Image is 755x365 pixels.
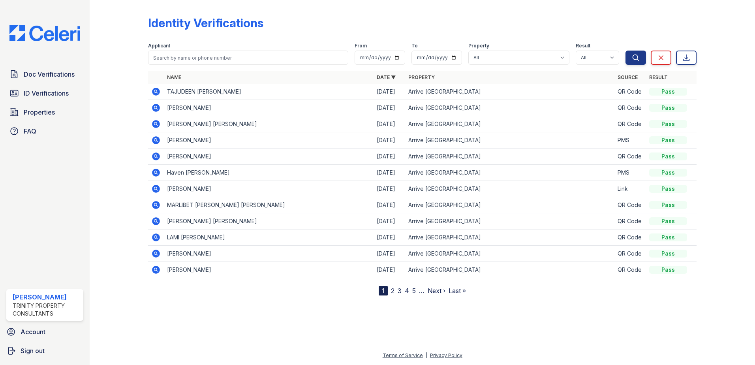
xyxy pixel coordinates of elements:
td: [DATE] [374,116,405,132]
a: Last » [449,287,466,295]
span: Account [21,327,45,337]
td: QR Code [614,116,646,132]
div: Pass [649,266,687,274]
label: To [411,43,418,49]
span: FAQ [24,126,36,136]
td: [DATE] [374,181,405,197]
div: Trinity Property Consultants [13,302,80,318]
td: [DATE] [374,246,405,262]
td: [DATE] [374,197,405,213]
a: Next › [428,287,445,295]
div: Pass [649,136,687,144]
td: [PERSON_NAME] [164,132,374,149]
a: Terms of Service [383,352,423,358]
td: LAMI [PERSON_NAME] [164,230,374,246]
td: TAJUDEEN [PERSON_NAME] [164,84,374,100]
span: ID Verifications [24,88,69,98]
div: Pass [649,185,687,193]
td: [PERSON_NAME] [164,246,374,262]
td: [DATE] [374,213,405,230]
td: Arrive [GEOGRAPHIC_DATA] [405,230,615,246]
a: Doc Verifications [6,66,83,82]
a: 3 [398,287,402,295]
td: Arrive [GEOGRAPHIC_DATA] [405,262,615,278]
td: PMS [614,132,646,149]
td: [DATE] [374,100,405,116]
td: [DATE] [374,84,405,100]
div: Pass [649,120,687,128]
label: Applicant [148,43,170,49]
div: Pass [649,104,687,112]
td: [PERSON_NAME] [164,181,374,197]
div: [PERSON_NAME] [13,292,80,302]
div: Pass [649,250,687,258]
td: Arrive [GEOGRAPHIC_DATA] [405,84,615,100]
td: [DATE] [374,165,405,181]
div: Pass [649,201,687,209]
a: Sign out [3,343,86,359]
a: Account [3,324,86,340]
label: Result [576,43,590,49]
td: Arrive [GEOGRAPHIC_DATA] [405,165,615,181]
div: Pass [649,217,687,225]
td: [PERSON_NAME] [164,100,374,116]
td: Arrive [GEOGRAPHIC_DATA] [405,181,615,197]
td: Haven [PERSON_NAME] [164,165,374,181]
span: … [419,286,424,295]
td: QR Code [614,262,646,278]
a: 2 [391,287,394,295]
td: [DATE] [374,230,405,246]
td: Arrive [GEOGRAPHIC_DATA] [405,213,615,230]
td: [PERSON_NAME] [PERSON_NAME] [164,213,374,230]
td: Arrive [GEOGRAPHIC_DATA] [405,149,615,165]
td: QR Code [614,84,646,100]
td: QR Code [614,213,646,230]
td: MARLIBET [PERSON_NAME] [PERSON_NAME] [164,197,374,213]
td: [DATE] [374,149,405,165]
td: PMS [614,165,646,181]
td: [PERSON_NAME] [164,149,374,165]
a: 5 [412,287,416,295]
span: Sign out [21,346,45,356]
td: Arrive [GEOGRAPHIC_DATA] [405,246,615,262]
div: Pass [649,233,687,241]
label: From [355,43,367,49]
a: Privacy Policy [430,352,462,358]
div: | [426,352,427,358]
a: Source [618,74,638,80]
a: ID Verifications [6,85,83,101]
span: Doc Verifications [24,70,75,79]
a: 4 [405,287,409,295]
span: Properties [24,107,55,117]
td: [DATE] [374,132,405,149]
div: Pass [649,88,687,96]
img: CE_Logo_Blue-a8612792a0a2168367f1c8372b55b34899dd931a85d93a1a3d3e32e68fde9ad4.png [3,25,86,41]
label: Property [468,43,489,49]
td: [PERSON_NAME] [PERSON_NAME] [164,116,374,132]
div: Pass [649,152,687,160]
div: Pass [649,169,687,177]
td: Arrive [GEOGRAPHIC_DATA] [405,132,615,149]
td: [DATE] [374,262,405,278]
a: Property [408,74,435,80]
td: Arrive [GEOGRAPHIC_DATA] [405,197,615,213]
input: Search by name or phone number [148,51,348,65]
td: QR Code [614,100,646,116]
td: Arrive [GEOGRAPHIC_DATA] [405,100,615,116]
td: QR Code [614,149,646,165]
a: Date ▼ [377,74,396,80]
a: FAQ [6,123,83,139]
a: Properties [6,104,83,120]
td: QR Code [614,230,646,246]
a: Name [167,74,181,80]
td: QR Code [614,197,646,213]
div: Identity Verifications [148,16,263,30]
a: Result [649,74,668,80]
td: [PERSON_NAME] [164,262,374,278]
div: 1 [379,286,388,295]
td: Arrive [GEOGRAPHIC_DATA] [405,116,615,132]
td: QR Code [614,246,646,262]
td: Link [614,181,646,197]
